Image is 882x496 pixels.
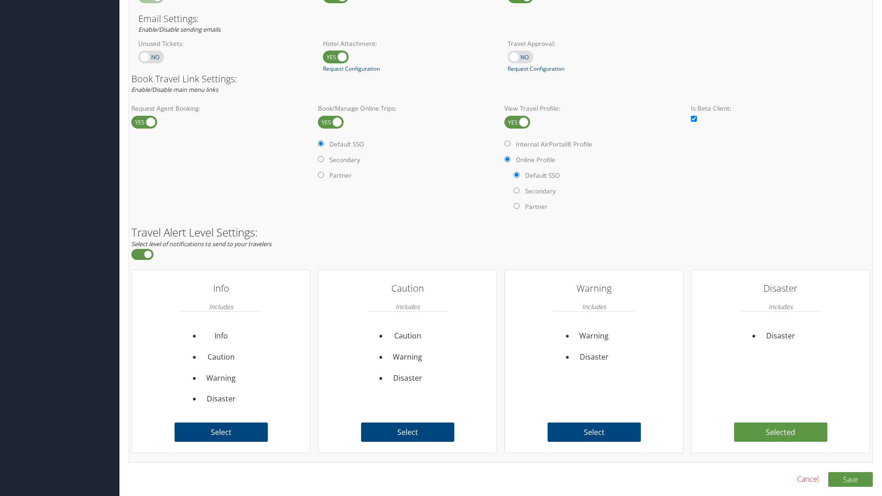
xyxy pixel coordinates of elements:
h3: Email Settings: [138,14,863,23]
h3: Caution [367,279,447,298]
li: Disaster [761,326,801,347]
em: Includes [769,298,792,316]
li: Warning [201,368,241,389]
label: Select [361,423,454,442]
h3: Book Travel Link Settings: [131,74,870,84]
button: Save [828,472,873,487]
label: Secondary [525,186,556,196]
label: Internal AirPortal® Profile [516,140,592,149]
a: Request Configuration [323,65,380,73]
li: Info [201,326,241,347]
li: Disaster [388,368,428,389]
h2: Travel Alert Level Settings: [131,227,870,238]
a: Request Configuration [508,65,565,73]
label: Default SSO [525,171,560,180]
li: Disaster [201,389,241,410]
em: Includes [582,298,606,316]
label: Secondary [329,155,360,164]
em: Includes [209,298,233,316]
li: Warning [388,347,428,368]
h3: Disaster [741,279,820,298]
em: Enable/Disable sending emails [138,25,220,34]
label: Hotel Attachment: [323,39,494,48]
em: Select level of notifications to send to your travelers [131,240,271,248]
label: Book/Manage Online Trips: [318,104,497,113]
label: Unused Tickets: [138,39,309,48]
label: Select [175,423,268,442]
h3: Warning [554,279,634,298]
em: Enable/Disable main menu links [131,85,218,94]
label: Default SSO [329,140,364,149]
li: Caution [388,326,428,347]
label: Partner [525,202,548,211]
h3: Info [181,279,261,298]
li: Caution [201,347,241,368]
label: Selected [734,423,827,442]
label: View Travel Profile: [504,104,684,113]
label: Is Beta Client: [691,104,870,113]
label: Travel Approval: [508,39,678,48]
li: Warning [574,326,614,347]
em: Includes [396,298,419,316]
li: Disaster [574,347,614,368]
label: Partner [329,171,352,180]
label: Select [548,423,641,442]
label: Online Profile [516,155,555,164]
a: Cancel [797,473,819,485]
label: Request Agent Booking: [131,104,311,113]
